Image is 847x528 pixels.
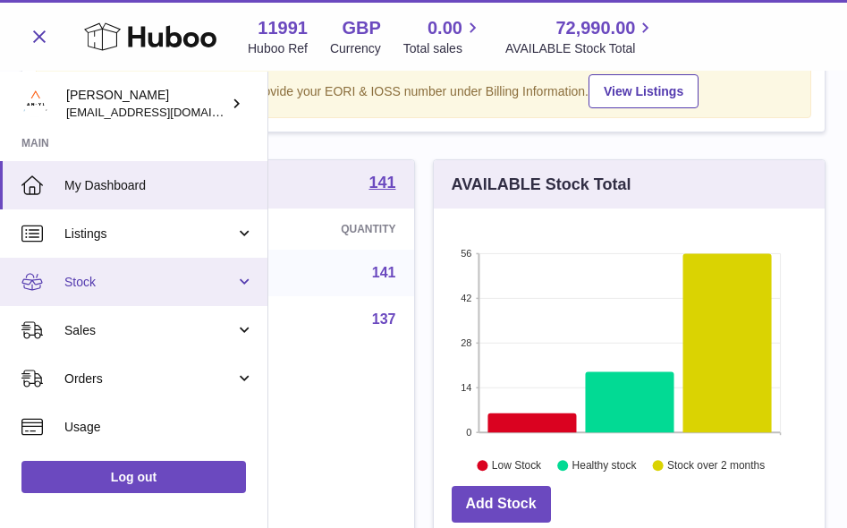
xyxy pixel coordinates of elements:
div: Currency [330,40,381,57]
span: Total sales [403,40,483,57]
span: [EMAIL_ADDRESS][DOMAIN_NAME] [66,105,263,119]
strong: 141 [368,175,395,191]
strong: 11991 [258,16,308,40]
span: AVAILABLE Stock Total [505,40,656,57]
text: 28 [461,337,471,348]
span: Stock [64,274,235,291]
span: Sales [64,322,235,339]
img: info@an-y1.com [21,90,48,117]
a: 137 [372,311,396,327]
div: Huboo Ref [248,40,308,57]
text: 14 [461,382,471,393]
text: 0 [466,427,471,438]
th: Quantity [266,209,414,250]
text: 56 [461,248,471,259]
strong: GBP [342,16,380,40]
div: [PERSON_NAME] [66,87,227,121]
span: My Dashboard [64,177,254,194]
span: 72,990.00 [555,16,635,40]
span: 0.00 [428,16,462,40]
text: Stock over 2 months [667,460,765,473]
a: 72,990.00 AVAILABLE Stock Total [505,16,656,57]
text: Healthy stock [572,460,637,473]
text: Low Stock [491,460,541,473]
a: 141 [368,175,395,194]
span: Usage [64,419,254,436]
a: Log out [21,461,246,493]
div: If you're planning on sending your products internationally please add required customs informati... [46,55,801,108]
a: View Listings [589,74,699,108]
span: Listings [64,226,235,243]
text: 42 [461,293,471,303]
span: Orders [64,370,235,387]
a: 141 [372,265,396,280]
h3: AVAILABLE Stock Total [452,174,631,195]
a: 0.00 Total sales [403,16,483,57]
a: Add Stock [452,486,551,523]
